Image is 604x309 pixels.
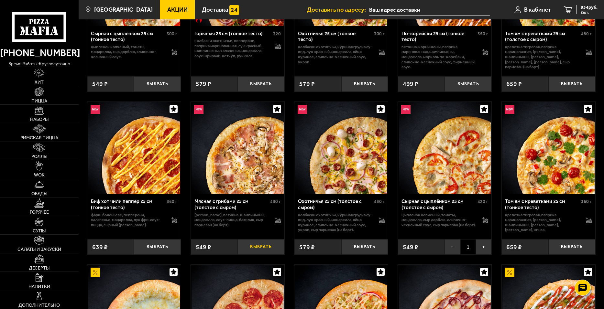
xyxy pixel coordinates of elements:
span: 350 г [478,31,488,37]
span: 579 ₽ [299,80,315,88]
a: НовинкаСырная с цыплёнком 25 см (толстое с сыром) [398,102,491,194]
a: НовинкаМясная с грибами 25 см (толстое с сыром) [191,102,284,194]
button: Выбрать [238,76,285,92]
span: 430 г [270,199,281,204]
button: Выбрать [548,239,595,255]
input: Ваш адрес доставки [369,4,490,16]
span: 300 г [374,31,385,37]
button: Выбрать [548,76,595,92]
span: В кабинет [524,7,551,13]
span: Напитки [28,284,50,289]
div: Том ям с креветками 25 см (толстое с сыром) [505,31,579,43]
span: 430 г [374,199,385,204]
span: 499 ₽ [403,80,418,88]
span: Доставка [202,7,228,13]
button: Выбрать [341,239,388,255]
span: 659 ₽ [506,243,522,251]
p: фарш болоньезе, пепперони, халапеньо, моцарелла, лук фри, соус-пицца, сырный [PERSON_NAME]. [91,212,165,228]
div: Биф хот чили пеппер 25 см (тонкое тесто) [91,198,165,210]
img: Новинка [401,105,411,114]
p: ветчина, корнишоны, паприка маринованная, шампиньоны, моцарелла, морковь по-корейски, сливочно-че... [401,44,476,69]
span: 2 шт. [581,10,598,14]
span: [GEOGRAPHIC_DATA] [94,7,153,13]
img: Охотничья 25 см (толстое с сыром) [295,102,387,194]
span: Роллы [31,154,47,159]
span: Наборы [30,117,49,122]
button: + [476,239,491,255]
p: креветка тигровая, паприка маринованная, [PERSON_NAME], шампиньоны, [PERSON_NAME], [PERSON_NAME],... [505,44,579,69]
div: Охотничья 25 см (тонкое тесто) [298,31,372,43]
img: Том ям с креветками 25 см (тонкое тесто) [502,102,595,194]
div: Горыныч 25 см (тонкое тесто) [194,31,272,37]
p: цыпленок копченый, томаты, моцарелла, сыр дорблю, сливочно-чесночный соус. [91,44,165,59]
div: Мясная с грибами 25 см (толстое с сыром) [194,198,269,210]
p: колбаски Охотничьи, пепперони, паприка маринованная, лук красный, шампиньоны, халапеньо, моцарелл... [194,38,269,58]
span: 360 г [581,199,592,204]
span: Римская пицца [20,136,58,140]
span: 934 руб. [581,5,598,10]
button: − [445,239,460,255]
img: Биф хот чили пеппер 25 см (тонкое тесто) [88,102,180,194]
img: Акционный [505,268,514,277]
span: Доставить по адресу: [307,7,369,13]
img: Акционный [91,268,100,277]
span: 579 ₽ [299,243,315,251]
div: Сырная с цыплёнком 25 см (толстое с сыром) [401,198,476,210]
span: Обеды [31,192,47,196]
span: 549 ₽ [196,243,211,251]
a: НовинкаТом ям с креветками 25 см (тонкое тесто) [502,102,595,194]
span: 549 ₽ [92,80,108,88]
span: 659 ₽ [506,80,522,88]
div: Том ям с креветками 25 см (тонкое тесто) [505,198,579,210]
img: Новинка [505,105,514,114]
button: Выбрать [445,76,492,92]
span: 360 г [167,199,177,204]
div: Охотничья 25 см (толстое с сыром) [298,198,372,210]
div: Сырная с цыплёнком 25 см (тонкое тесто) [91,31,165,43]
button: Выбрать [134,239,181,255]
button: Выбрать [341,76,388,92]
span: Акции [167,7,188,13]
img: Новинка [298,105,307,114]
img: Мясная с грибами 25 см (толстое с сыром) [192,102,284,194]
p: цыпленок копченый, томаты, моцарелла, сыр дорблю, сливочно-чесночный соус, сыр пармезан (на борт). [401,212,476,228]
span: 1 [460,239,476,255]
span: 420 г [478,199,488,204]
p: креветка тигровая, паприка маринованная, [PERSON_NAME], шампиньоны, [PERSON_NAME], [PERSON_NAME],... [505,212,579,232]
p: [PERSON_NAME], ветчина, шампиньоны, моцарелла, соус-пицца, базилик, сыр пармезан (на борт). [194,212,269,228]
img: Сырная с цыплёнком 25 см (толстое с сыром) [399,102,491,194]
p: колбаски охотничьи, куриная грудка су-вид, лук красный, моцарелла, яйцо куриное, сливочно-чесночн... [298,44,372,64]
span: Десерты [29,266,49,271]
span: Хит [35,80,44,85]
span: Салаты и закуски [17,247,61,252]
span: WOK [34,173,45,177]
img: 15daf4d41897b9f0e9f617042186c801.svg [229,5,239,15]
span: Дополнительно [18,303,60,308]
span: 579 ₽ [196,80,211,88]
p: колбаски охотничьи, куриная грудка су-вид, лук красный, моцарелла, яйцо куриное, сливочно-чесночн... [298,212,372,232]
a: НовинкаОхотничья 25 см (толстое с сыром) [294,102,388,194]
span: улица Коллонтай, 47к1 [369,4,490,16]
span: 320 [273,31,281,37]
div: По-корейски 25 см (тонкое тесто) [401,31,476,43]
img: Новинка [91,105,100,114]
span: Горячее [30,210,49,215]
span: Пицца [31,99,47,103]
span: 480 г [581,31,592,37]
button: Выбрать [238,239,285,255]
img: Новинка [194,105,203,114]
a: НовинкаБиф хот чили пеппер 25 см (тонкое тесто) [87,102,181,194]
span: 549 ₽ [403,243,418,251]
button: Выбрать [134,76,181,92]
span: Супы [33,229,46,233]
span: 639 ₽ [92,243,108,251]
span: 300 г [167,31,177,37]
